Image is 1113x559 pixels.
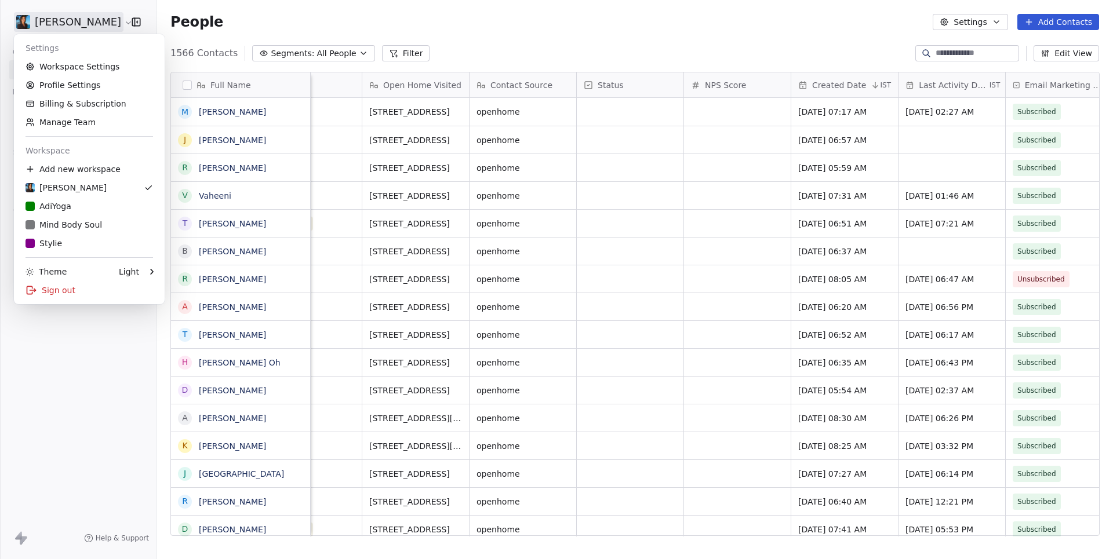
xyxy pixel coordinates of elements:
[26,200,71,212] div: AdiYoga
[119,266,139,277] div: Light
[19,57,160,76] a: Workspace Settings
[19,113,160,131] a: Manage Team
[26,219,102,231] div: Mind Body Soul
[26,238,62,249] div: Stylie
[19,281,160,299] div: Sign out
[19,94,160,113] a: Billing & Subscription
[26,266,67,277] div: Theme
[19,76,160,94] a: Profile Settings
[19,160,160,178] div: Add new workspace
[26,183,35,192] img: pic.jpg
[19,39,160,57] div: Settings
[26,182,107,193] div: [PERSON_NAME]
[19,141,160,160] div: Workspace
